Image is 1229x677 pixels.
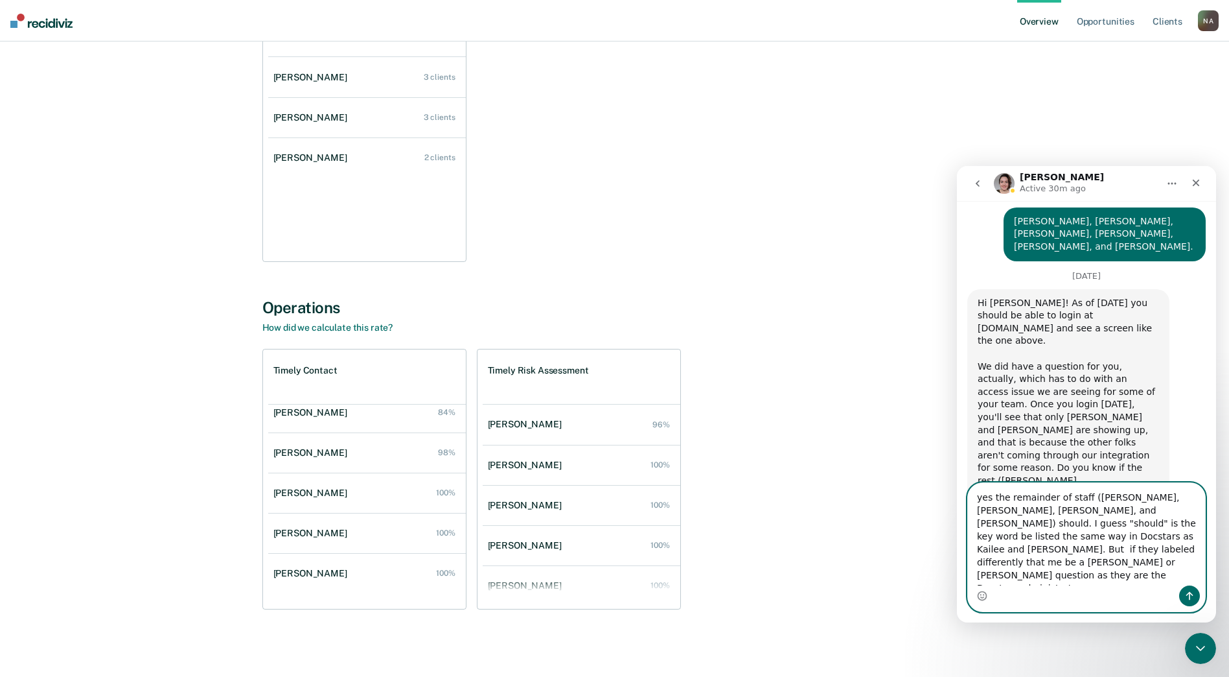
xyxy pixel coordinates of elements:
a: [PERSON_NAME] 84% [268,394,466,431]
a: [PERSON_NAME] 3 clients [268,99,466,136]
a: How did we calculate this rate? [262,322,393,333]
div: 100% [436,529,455,538]
div: Hi [PERSON_NAME]! As of [DATE] you should be able to login at [DOMAIN_NAME] and see a screen like... [10,123,212,444]
iframe: Intercom live chat [957,166,1216,623]
a: [PERSON_NAME] 96% [483,406,680,443]
div: [PERSON_NAME] [273,568,352,579]
div: [PERSON_NAME] [273,528,352,539]
img: Recidiviz [10,14,73,28]
div: N A [1198,10,1219,31]
div: Operations [262,298,967,317]
div: [PERSON_NAME] [273,488,352,499]
div: [PERSON_NAME] [488,500,567,511]
div: 100% [650,501,670,510]
div: [PERSON_NAME] [488,580,567,591]
a: [PERSON_NAME] 2 clients [268,139,466,176]
div: 98% [438,448,455,457]
a: [PERSON_NAME] 3 clients [268,59,466,96]
div: [PERSON_NAME] [488,460,567,471]
div: 3 clients [424,113,455,122]
div: Nora says… [10,123,249,472]
iframe: Intercom live chat [1185,633,1216,664]
button: NA [1198,10,1219,31]
a: [PERSON_NAME] 100% [483,487,680,524]
div: 3 clients [424,73,455,82]
div: 96% [652,420,670,429]
div: 100% [436,488,455,497]
a: [PERSON_NAME] 100% [268,515,466,552]
a: [PERSON_NAME] 100% [483,447,680,484]
div: [PERSON_NAME] [488,419,567,430]
a: [PERSON_NAME] 100% [268,475,466,512]
div: 84% [438,408,455,417]
div: 100% [650,541,670,550]
a: [PERSON_NAME] 100% [483,567,680,604]
div: [PERSON_NAME] [273,152,352,163]
div: [PERSON_NAME] [488,540,567,551]
button: Emoji picker [20,425,30,435]
textarea: Message… [11,317,248,420]
button: Send a message… [222,420,243,440]
div: Hi [PERSON_NAME]! As of [DATE] you should be able to login at [DOMAIN_NAME] and see a screen like... [21,131,202,436]
a: [PERSON_NAME] 98% [268,434,466,471]
div: [PERSON_NAME] [273,112,352,123]
a: [PERSON_NAME] 100% [483,527,680,564]
div: 100% [650,581,670,590]
h1: Timely Risk Assessment [488,365,589,376]
h1: Timely Contact [273,365,338,376]
div: [PERSON_NAME] [273,447,352,458]
div: [PERSON_NAME] [273,407,352,418]
div: [PERSON_NAME] [273,72,352,83]
div: 2 clients [424,153,455,162]
div: 100% [650,460,670,469]
a: [PERSON_NAME] 100% [268,555,466,592]
div: 100% [436,569,455,578]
